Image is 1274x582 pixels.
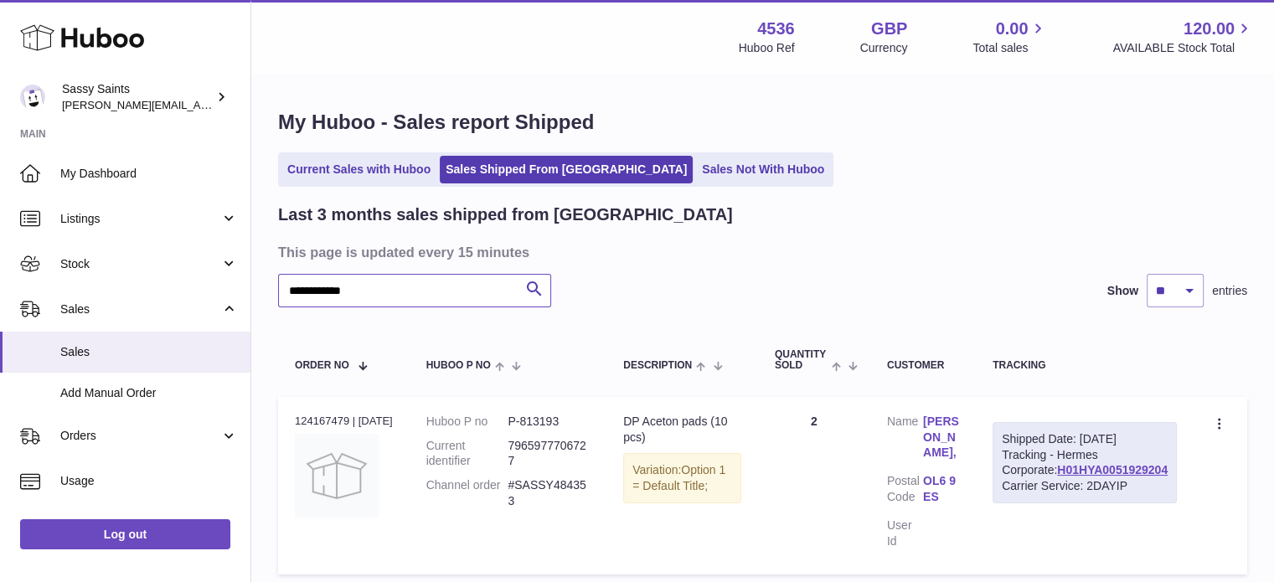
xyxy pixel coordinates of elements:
[295,434,379,518] img: no-photo.jpg
[60,428,220,444] span: Orders
[62,98,336,111] span: [PERSON_NAME][EMAIL_ADDRESS][DOMAIN_NAME]
[887,360,959,371] div: Customer
[887,473,923,509] dt: Postal Code
[508,414,590,430] dd: P-813193
[426,360,491,371] span: Huboo P no
[278,243,1243,261] h3: This page is updated every 15 minutes
[440,156,693,183] a: Sales Shipped From [GEOGRAPHIC_DATA]
[20,519,230,549] a: Log out
[993,360,1177,371] div: Tracking
[623,414,741,446] div: DP Aceton pads (10 pcs)
[775,349,828,371] span: Quantity Sold
[20,85,45,110] img: ramey@sassysaints.com
[923,414,959,461] a: [PERSON_NAME],
[996,18,1029,40] span: 0.00
[1212,283,1247,299] span: entries
[295,414,393,429] div: 124167479 | [DATE]
[1002,431,1168,447] div: Shipped Date: [DATE]
[60,166,238,182] span: My Dashboard
[508,477,590,509] dd: #SASSY484353
[281,156,436,183] a: Current Sales with Huboo
[623,360,692,371] span: Description
[923,473,959,505] a: OL6 9ES
[696,156,830,183] a: Sales Not With Huboo
[60,344,238,360] span: Sales
[758,397,870,574] td: 2
[60,256,220,272] span: Stock
[60,473,238,489] span: Usage
[993,422,1177,504] div: Tracking - Hermes Corporate:
[60,211,220,227] span: Listings
[426,414,508,430] dt: Huboo P no
[972,40,1047,56] span: Total sales
[860,40,908,56] div: Currency
[62,81,213,113] div: Sassy Saints
[278,109,1247,136] h1: My Huboo - Sales report Shipped
[60,385,238,401] span: Add Manual Order
[278,203,733,226] h2: Last 3 months sales shipped from [GEOGRAPHIC_DATA]
[1107,283,1138,299] label: Show
[1112,18,1254,56] a: 120.00 AVAILABLE Stock Total
[508,438,590,470] dd: 7965977706727
[871,18,907,40] strong: GBP
[295,360,349,371] span: Order No
[1002,478,1168,494] div: Carrier Service: 2DAYIP
[623,453,741,503] div: Variation:
[887,414,923,466] dt: Name
[426,477,508,509] dt: Channel order
[1057,463,1168,476] a: H01HYA0051929204
[757,18,795,40] strong: 4536
[1112,40,1254,56] span: AVAILABLE Stock Total
[1184,18,1235,40] span: 120.00
[739,40,795,56] div: Huboo Ref
[426,438,508,470] dt: Current identifier
[972,18,1047,56] a: 0.00 Total sales
[60,301,220,317] span: Sales
[887,518,923,549] dt: User Id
